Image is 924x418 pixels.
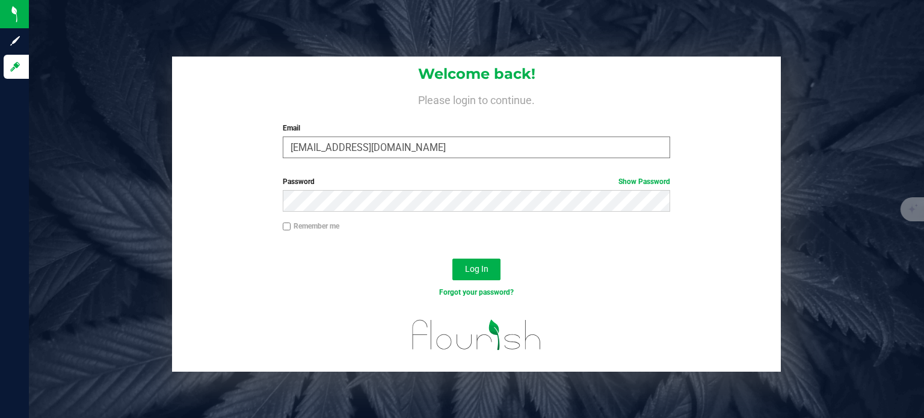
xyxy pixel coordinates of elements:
[283,177,315,186] span: Password
[401,310,553,359] img: flourish_logo.svg
[452,259,500,280] button: Log In
[283,123,671,134] label: Email
[465,264,488,274] span: Log In
[283,223,291,231] input: Remember me
[9,61,21,73] inline-svg: Log in
[618,177,670,186] a: Show Password
[9,35,21,47] inline-svg: Sign up
[283,221,339,232] label: Remember me
[172,91,781,106] h4: Please login to continue.
[439,288,514,297] a: Forgot your password?
[172,66,781,82] h1: Welcome back!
